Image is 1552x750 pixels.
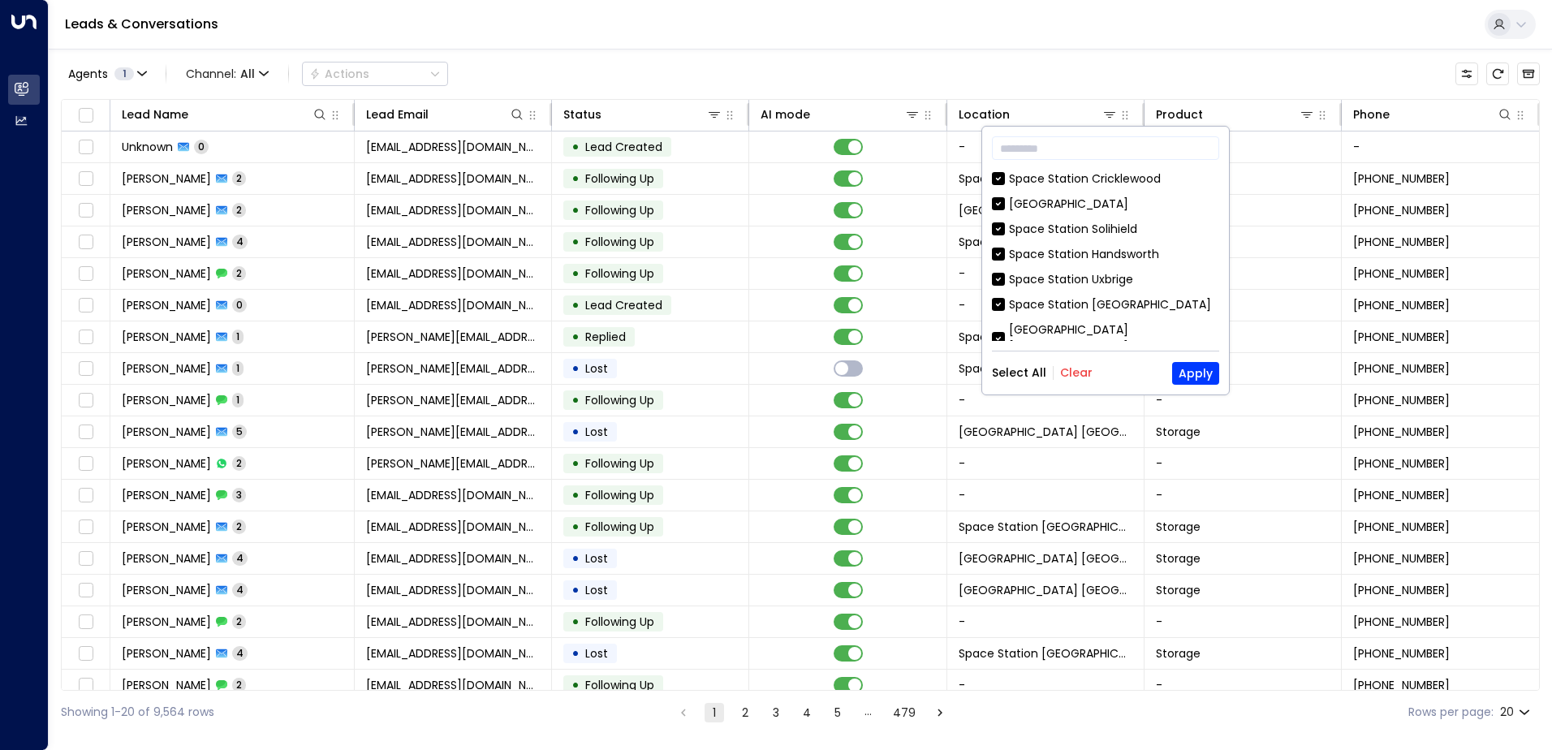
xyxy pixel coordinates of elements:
[585,424,608,440] span: Lost
[1145,290,1342,321] td: -
[232,330,244,343] span: 1
[75,644,96,664] span: Toggle select row
[122,550,211,567] span: Mary ORegn
[309,67,369,81] div: Actions
[65,15,218,33] a: Leads & Conversations
[585,392,654,408] span: Following Up
[585,487,654,503] span: Following Up
[571,608,580,636] div: •
[1009,296,1211,313] div: Space Station [GEOGRAPHIC_DATA]
[761,105,810,124] div: AI mode
[1353,550,1450,567] span: +447963904455
[571,481,580,509] div: •
[1009,221,1137,238] div: Space Station Solihield
[1408,704,1494,721] label: Rows per page:
[992,321,1219,356] div: [GEOGRAPHIC_DATA] [GEOGRAPHIC_DATA]
[797,703,817,722] button: Go to page 4
[947,290,1145,321] td: -
[585,265,654,282] span: Following Up
[585,645,608,662] span: Lost
[366,614,540,630] span: ronbuzz@outlook.com
[75,327,96,347] span: Toggle select row
[1145,131,1342,162] td: -
[585,455,654,472] span: Following Up
[194,140,209,153] span: 0
[75,106,96,126] span: Toggle select all
[1353,424,1450,440] span: +447720524786
[959,582,1132,598] span: Space Station Shrewsbury
[1353,329,1450,345] span: +447720524786
[75,200,96,221] span: Toggle select row
[232,235,248,248] span: 4
[122,519,211,535] span: Mary ORegn
[1353,455,1450,472] span: +447720524786
[992,366,1046,379] button: Select All
[735,703,755,722] button: Go to page 2
[1353,645,1450,662] span: +447838729058
[232,646,248,660] span: 4
[1353,614,1450,630] span: +447964525872
[959,202,1132,218] span: Space Station Uxbridge
[959,329,1109,345] span: Space Station Handsworth
[366,234,540,250] span: bkimwoltery@yahoo.co.uk
[1145,606,1342,637] td: -
[302,62,448,86] div: Button group with a nested menu
[68,68,108,80] span: Agents
[947,131,1145,162] td: -
[302,62,448,86] button: Actions
[1145,670,1342,700] td: -
[571,418,580,446] div: •
[75,580,96,601] span: Toggle select row
[959,360,1109,377] span: Space Station Handsworth
[563,105,601,124] div: Status
[1009,271,1133,288] div: Space Station Uxbrige
[122,105,328,124] div: Lead Name
[232,551,248,565] span: 4
[122,360,211,377] span: Neymar Jahn
[571,133,580,161] div: •
[1353,297,1450,313] span: +447971660889
[122,234,211,250] span: Kim Woltery
[232,583,248,597] span: 4
[75,485,96,506] span: Toggle select row
[947,448,1145,479] td: -
[947,385,1145,416] td: -
[1145,258,1342,289] td: -
[232,456,246,470] span: 2
[563,105,722,124] div: Status
[122,582,211,598] span: Ron Buzzacott
[959,105,1118,124] div: Location
[673,702,951,722] nav: pagination navigation
[1156,105,1203,124] div: Product
[571,260,580,287] div: •
[992,296,1219,313] div: Space Station [GEOGRAPHIC_DATA]
[1156,519,1201,535] span: Storage
[571,576,580,604] div: •
[959,519,1132,535] span: Space Station Brentford
[571,640,580,667] div: •
[992,196,1219,213] div: [GEOGRAPHIC_DATA]
[1353,105,1513,124] div: Phone
[959,234,1132,250] span: Space Station Swiss Cottage
[366,424,540,440] span: neymar.jahn@outlook.com
[75,422,96,442] span: Toggle select row
[585,360,608,377] span: Lost
[1156,424,1201,440] span: Storage
[959,170,1110,187] span: Space Station Cricklewood
[992,170,1219,187] div: Space Station Cricklewood
[959,424,1132,440] span: Space Station Castle Bromwich
[1353,360,1450,377] span: +447720524786
[366,550,540,567] span: moregan@btinternet.com
[1172,362,1219,385] button: Apply
[1145,448,1342,479] td: -
[585,139,662,155] span: Lead Created
[930,703,950,722] button: Go to next page
[232,361,244,375] span: 1
[992,246,1219,263] div: Space Station Handsworth
[1353,519,1450,535] span: +447963904455
[232,488,246,502] span: 3
[75,454,96,474] span: Toggle select row
[122,265,211,282] span: Kim Woltery
[1455,62,1478,85] button: Customize
[571,450,580,477] div: •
